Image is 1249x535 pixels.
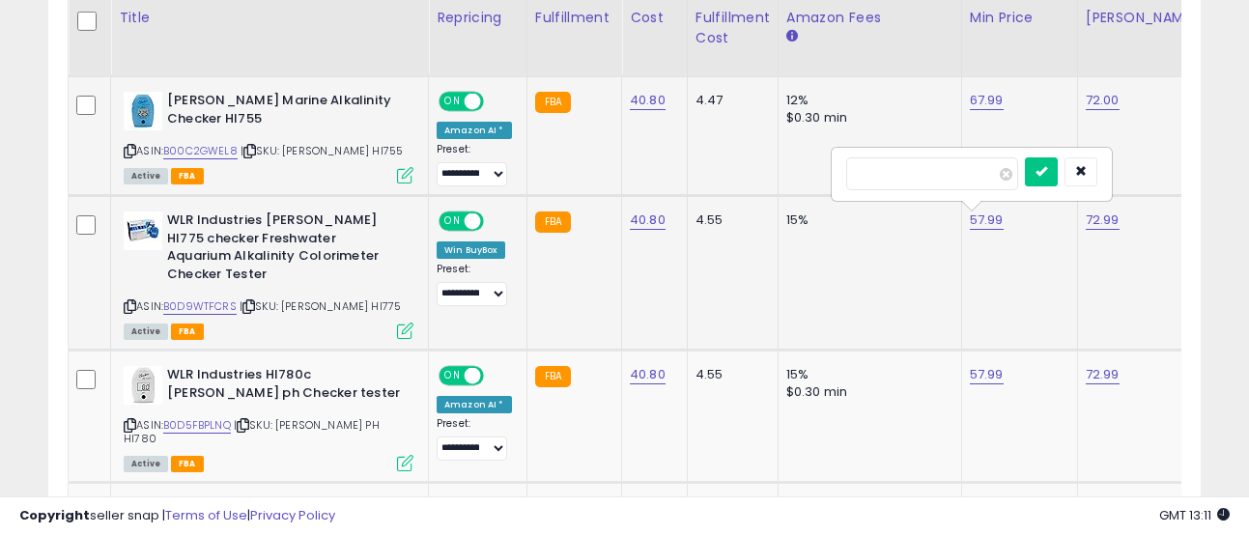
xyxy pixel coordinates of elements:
span: All listings currently available for purchase on Amazon [124,168,168,184]
div: Min Price [970,8,1069,28]
span: OFF [481,94,512,110]
span: ON [440,94,465,110]
a: 40.80 [630,211,666,230]
div: 4.55 [695,211,763,229]
div: Preset: [437,417,512,461]
a: 72.00 [1086,91,1120,110]
a: 67.99 [970,91,1004,110]
div: Fulfillment [535,8,613,28]
div: 15% [786,211,947,229]
span: 2025-10-7 13:11 GMT [1159,506,1230,524]
span: FBA [171,324,204,340]
b: [PERSON_NAME] Marine Alkalinity Checker HI755 [167,92,402,132]
div: 15% [786,366,947,383]
div: $0.30 min [786,109,947,127]
img: 31209Cm+foL._SL40_.jpg [124,366,162,405]
div: ASIN: [124,211,413,337]
span: | SKU: [PERSON_NAME] HI775 [240,298,401,314]
span: ON [440,368,465,384]
span: FBA [171,456,204,472]
a: Privacy Policy [250,506,335,524]
div: $0.30 min [786,383,947,401]
div: 12% [786,92,947,109]
div: Preset: [437,263,512,306]
img: 41wY6VuCk9L._SL40_.jpg [124,211,162,250]
a: 72.99 [1086,365,1120,384]
a: 57.99 [970,365,1004,384]
b: WLR Industries HI780c [PERSON_NAME] ph Checker tester [167,366,402,407]
small: FBA [535,92,571,113]
div: ASIN: [124,92,413,182]
a: B00C2GWEL8 [163,143,238,159]
span: OFF [481,213,512,230]
small: FBA [535,366,571,387]
strong: Copyright [19,506,90,524]
div: Preset: [437,143,512,186]
img: 41xdopzqXJL._SL40_.jpg [124,92,162,130]
div: Cost [630,8,679,28]
a: B0D9WTFCRS [163,298,237,315]
a: 57.99 [970,211,1004,230]
div: Fulfillment Cost [695,8,770,48]
a: 40.80 [630,91,666,110]
span: All listings currently available for purchase on Amazon [124,456,168,472]
div: Amazon Fees [786,8,953,28]
div: Title [119,8,420,28]
div: Win BuyBox [437,241,505,259]
div: ASIN: [124,366,413,469]
span: All listings currently available for purchase on Amazon [124,324,168,340]
span: OFF [481,368,512,384]
div: 4.47 [695,92,763,109]
div: 4.55 [695,366,763,383]
div: seller snap | | [19,507,335,525]
b: WLR Industries [PERSON_NAME] HI775 checker Freshwater Aquarium Alkalinity Colorimeter Checker Tester [167,211,402,288]
div: [PERSON_NAME] [1086,8,1201,28]
a: Terms of Use [165,506,247,524]
span: FBA [171,168,204,184]
div: Amazon AI * [437,396,512,413]
span: | SKU: [PERSON_NAME] PH HI780 [124,417,380,446]
small: Amazon Fees. [786,28,798,45]
a: 40.80 [630,365,666,384]
small: FBA [535,211,571,233]
div: Repricing [437,8,519,28]
span: ON [440,213,465,230]
div: Amazon AI * [437,122,512,139]
a: 72.99 [1086,211,1120,230]
a: B0D5FBPLNQ [163,417,231,434]
span: | SKU: [PERSON_NAME] HI755 [241,143,403,158]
